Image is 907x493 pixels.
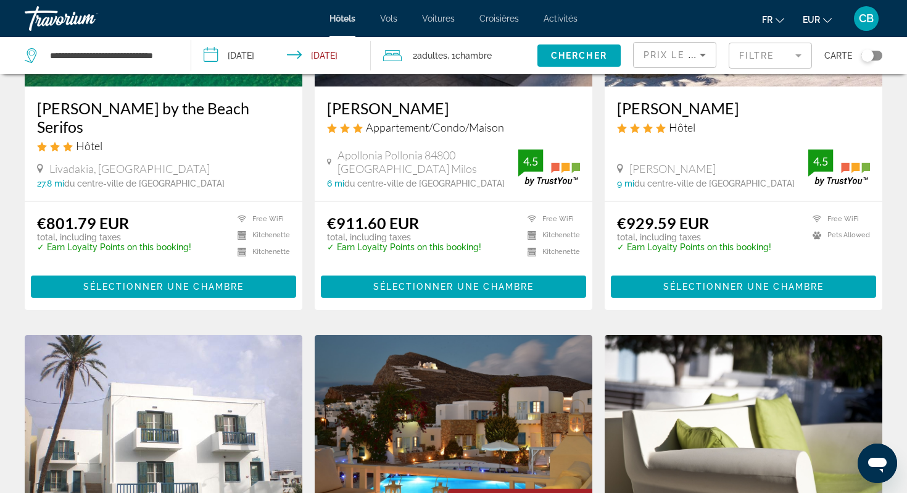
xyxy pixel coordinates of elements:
a: Sélectionner une chambre [31,278,296,292]
span: [PERSON_NAME] [629,162,716,175]
button: Travelers: 2 adults, 0 children [371,37,537,74]
button: Chercher [537,44,621,67]
span: Prix le plus bas [644,50,740,60]
span: du centre-ville de [GEOGRAPHIC_DATA] [344,179,505,188]
span: Hôtel [76,139,102,153]
li: Free WiFi [231,214,290,224]
span: du centre-ville de [GEOGRAPHIC_DATA] [64,179,225,188]
div: 3 star Hotel [37,139,290,153]
p: total, including taxes [327,232,481,242]
a: Activités [544,14,578,23]
p: total, including taxes [37,232,191,242]
button: Sélectionner une chambre [611,276,876,298]
button: Check-in date: Sep 5, 2026 Check-out date: Sep 12, 2026 [191,37,370,74]
ins: €801.79 EUR [37,214,129,232]
span: Chercher [551,51,607,61]
span: Sélectionner une chambre [663,282,824,292]
li: Kitchenette [521,230,580,241]
mat-select: Sort by [644,48,706,62]
div: 3 star Apartment [327,120,580,134]
iframe: Bouton de lancement de la fenêtre de messagerie [858,444,897,483]
a: Vols [380,14,397,23]
ins: €929.59 EUR [617,214,709,232]
button: Sélectionner une chambre [31,276,296,298]
ins: €911.60 EUR [327,214,419,232]
li: Kitchenette [231,230,290,241]
p: ✓ Earn Loyalty Points on this booking! [327,242,481,252]
span: Sélectionner une chambre [373,282,534,292]
a: Voitures [422,14,455,23]
img: trustyou-badge.svg [518,150,580,186]
li: Free WiFi [521,214,580,224]
div: 4.5 [518,154,543,169]
span: fr [762,15,772,25]
li: Kitchenette [231,247,290,257]
span: CB [859,12,874,25]
span: du centre-ville de [GEOGRAPHIC_DATA] [634,179,795,188]
span: Hôtel [669,120,695,134]
span: Apollonia Pollonia 84800 [GEOGRAPHIC_DATA] Milos [338,148,518,175]
a: Croisières [479,14,519,23]
span: Livadakia, [GEOGRAPHIC_DATA] [49,162,210,175]
p: ✓ Earn Loyalty Points on this booking! [37,242,191,252]
button: Filter [729,42,812,69]
span: 27.8 mi [37,179,64,188]
li: Kitchenette [521,247,580,257]
div: 4 star Hotel [617,120,870,134]
span: Adultes [417,51,447,61]
span: 6 mi [327,179,344,188]
a: Sélectionner une chambre [321,278,586,292]
div: 4.5 [808,154,833,169]
a: Travorium [25,2,148,35]
span: Carte [824,47,852,64]
span: Sélectionner une chambre [83,282,244,292]
span: , 1 [447,47,492,64]
button: User Menu [850,6,882,32]
p: ✓ Earn Loyalty Points on this booking! [617,242,771,252]
span: EUR [803,15,820,25]
span: Chambre [455,51,492,61]
button: Toggle map [852,50,882,61]
button: Sélectionner une chambre [321,276,586,298]
a: Sélectionner une chambre [611,278,876,292]
a: [PERSON_NAME] [327,99,580,117]
button: Change language [762,11,784,28]
li: Pets Allowed [806,230,870,241]
span: 9 mi [617,179,634,188]
img: trustyou-badge.svg [808,150,870,186]
span: 2 [413,47,447,64]
a: [PERSON_NAME] by the Beach Serifos [37,99,290,136]
span: Appartement/Condo/Maison [366,120,504,134]
li: Free WiFi [806,214,870,224]
a: Hôtels [329,14,355,23]
button: Change currency [803,11,832,28]
p: total, including taxes [617,232,771,242]
a: [PERSON_NAME] [617,99,870,117]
